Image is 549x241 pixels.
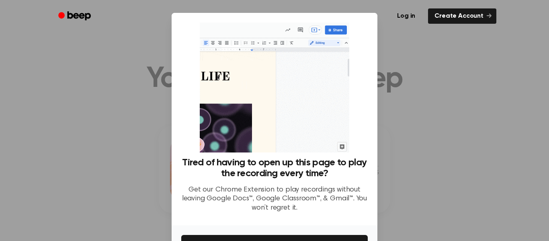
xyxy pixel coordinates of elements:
[389,7,423,25] a: Log in
[181,157,368,179] h3: Tired of having to open up this page to play the recording every time?
[181,185,368,213] p: Get our Chrome Extension to play recordings without leaving Google Docs™, Google Classroom™, & Gm...
[53,8,98,24] a: Beep
[428,8,496,24] a: Create Account
[200,23,349,152] img: Beep extension in action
